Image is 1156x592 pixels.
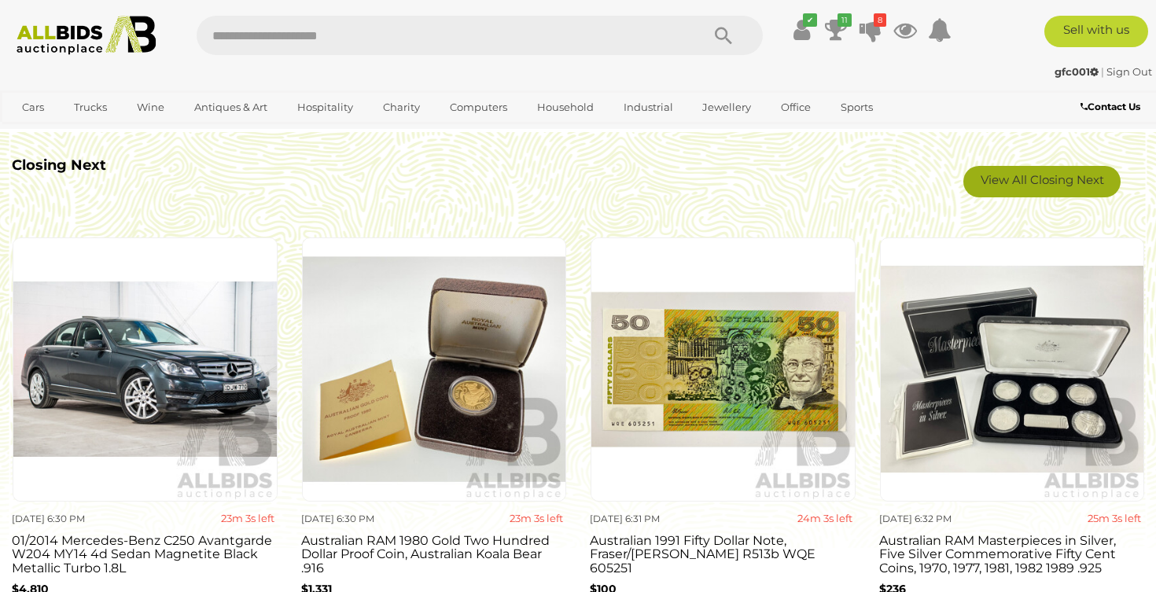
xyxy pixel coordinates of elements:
[1088,512,1141,524] strong: 25m 3s left
[1055,65,1101,78] a: gfc001
[373,94,430,120] a: Charity
[1081,98,1144,116] a: Contact Us
[1106,65,1152,78] a: Sign Out
[859,16,882,44] a: 8
[879,510,1007,528] div: [DATE] 6:32 PM
[824,16,848,44] a: 11
[12,120,144,146] a: [GEOGRAPHIC_DATA]
[590,510,717,528] div: [DATE] 6:31 PM
[510,512,563,524] strong: 23m 3s left
[12,530,278,575] h3: 01/2014 Mercedes-Benz C250 Avantgarde W204 MY14 4d Sedan Magnetite Black Metallic Turbo 1.8L
[879,530,1145,575] h3: Australian RAM Masterpieces in Silver, Five Silver Commemorative Fifty Cent Coins, 1970, 1977, 19...
[12,510,139,528] div: [DATE] 6:30 PM
[184,94,278,120] a: Antiques & Art
[838,13,852,27] i: 11
[12,156,106,174] b: Closing Next
[591,237,856,502] img: Australian 1991 Fifty Dollar Note, Fraser/Cole R513b WQE 605251
[692,94,761,120] a: Jewellery
[13,237,278,502] img: 01/2014 Mercedes-Benz C250 Avantgarde W204 MY14 4d Sedan Magnetite Black Metallic Turbo 1.8L
[221,512,274,524] strong: 23m 3s left
[803,13,817,27] i: ✔
[590,530,856,575] h3: Australian 1991 Fifty Dollar Note, Fraser/[PERSON_NAME] R513b WQE 605251
[1101,65,1104,78] span: |
[12,94,54,120] a: Cars
[771,94,821,120] a: Office
[301,530,567,575] h3: Australian RAM 1980 Gold Two Hundred Dollar Proof Coin, Australian Koala Bear .916
[880,237,1145,502] img: Australian RAM Masterpieces in Silver, Five Silver Commemorative Fifty Cent Coins, 1970, 1977, 19...
[963,166,1121,197] a: View All Closing Next
[1055,65,1099,78] strong: gfc001
[1081,101,1140,112] b: Contact Us
[613,94,683,120] a: Industrial
[797,512,852,524] strong: 24m 3s left
[684,16,763,55] button: Search
[9,16,164,55] img: Allbids.com.au
[301,510,429,528] div: [DATE] 6:30 PM
[1044,16,1148,47] a: Sell with us
[287,94,363,120] a: Hospitality
[527,94,604,120] a: Household
[790,16,813,44] a: ✔
[64,94,117,120] a: Trucks
[302,237,567,502] img: Australian RAM 1980 Gold Two Hundred Dollar Proof Coin, Australian Koala Bear .916
[830,94,883,120] a: Sports
[874,13,886,27] i: 8
[127,94,175,120] a: Wine
[440,94,517,120] a: Computers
